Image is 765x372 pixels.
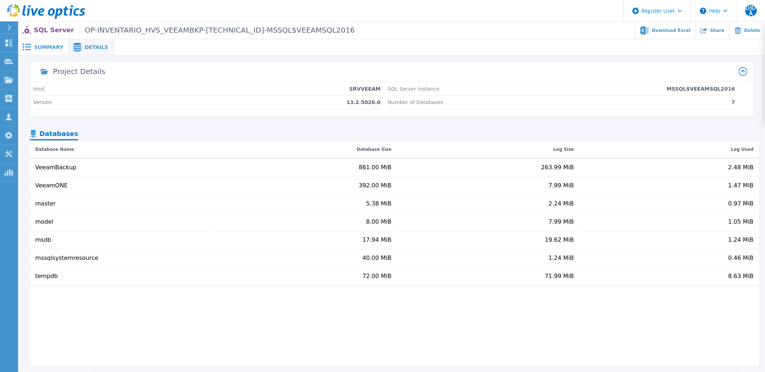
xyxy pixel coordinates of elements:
[35,164,76,171] div: VeeamBackup
[30,128,78,141] div: Databases
[35,219,53,225] div: model
[366,201,392,207] div: 5.38 MiB
[33,99,52,105] p: Version
[362,237,391,243] div: 17.94 MiB
[728,164,754,171] div: 2.48 MiB
[541,164,574,171] div: 263.99 MiB
[35,255,98,261] div: mssqlsystemresource
[553,145,574,154] div: Log Size
[652,28,691,33] span: Download Excel
[35,182,68,189] div: VeeamONE
[85,45,108,50] span: Details
[549,219,574,225] div: 7.99 MiB
[732,99,735,105] p: 7
[53,68,105,75] div: Project Details
[545,273,574,280] div: 71.99 MiB
[545,237,574,243] div: 19.62 MiB
[35,145,74,154] div: Database Name
[710,28,724,33] span: Share
[80,26,355,34] span: OP-INVENTARIO_HVS_VEEAMBKP-[TECHNICAL_ID]-MSSQL$VEEAMSQL2016
[35,201,56,207] div: master
[667,86,735,92] p: MSSQL$VEEAMSQL2016
[35,273,58,280] div: tempdb
[349,86,381,92] p: SRVVEEAM
[731,145,754,154] div: Log Used
[549,201,574,207] div: 2.24 MiB
[388,86,440,92] p: SQL Server Instance
[362,255,391,261] div: 40.00 MiB
[359,164,391,171] div: 861.00 MiB
[728,201,754,207] div: 0.97 MiB
[744,28,760,33] span: Delete
[347,99,381,105] p: 13.2.5026.0
[728,219,754,225] div: 1.05 MiB
[549,255,574,261] div: 1.24 MiB
[34,26,355,34] p: SQL Server
[35,237,51,243] div: msdb
[33,86,45,92] p: Host
[366,219,392,225] div: 8.00 MiB
[745,5,757,16] span: DJDA
[362,273,391,280] div: 72.00 MiB
[388,99,444,105] p: Number of Databases
[728,237,754,243] div: 1.24 MiB
[728,273,754,280] div: 8.63 MiB
[357,145,392,154] div: Database Size
[728,182,754,189] div: 1.47 MiB
[728,255,754,261] div: 0.46 MiB
[359,182,391,189] div: 392.00 MiB
[34,45,63,50] span: Summary
[549,182,574,189] div: 7.99 MiB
